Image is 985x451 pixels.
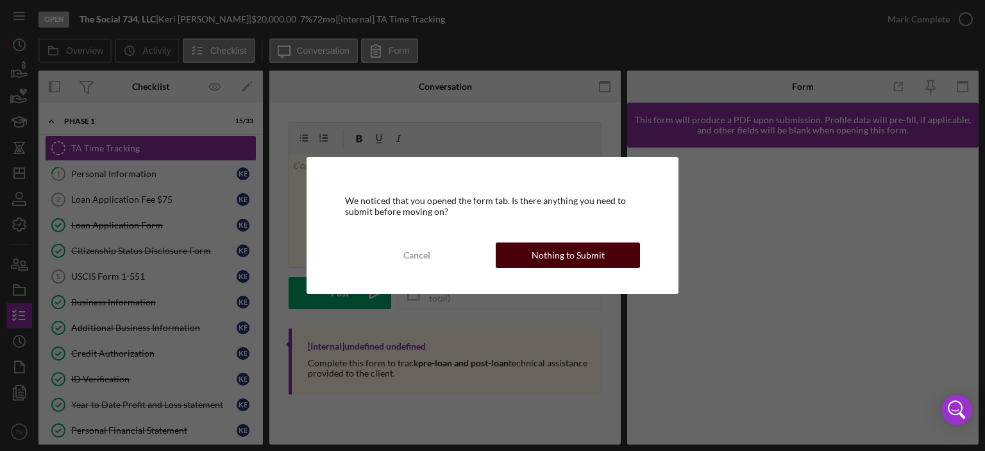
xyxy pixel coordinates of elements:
button: Nothing to Submit [496,243,640,268]
button: Cancel [345,243,489,268]
div: Cancel [403,243,430,268]
div: Nothing to Submit [532,243,605,268]
div: Open Intercom Messenger [941,395,972,425]
div: We noticed that you opened the form tab. Is there anything you need to submit before moving on? [345,196,641,216]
